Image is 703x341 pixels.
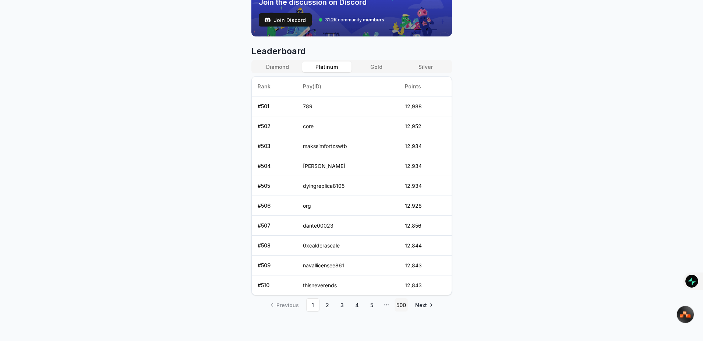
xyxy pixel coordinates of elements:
a: Go to next page [409,298,438,312]
button: Join Discord [259,13,312,27]
td: # 510 [252,275,297,295]
a: 2 [321,298,334,312]
td: # 501 [252,96,297,116]
img: svg+xml,%3Csvg%20xmlns%3D%22http%3A%2F%2Fwww.w3.org%2F2000%2Fsvg%22%20width%3D%2233%22%20height%3... [679,311,692,319]
nav: pagination [251,298,452,312]
th: Pay(ID) [297,77,399,96]
td: 789 [297,96,399,116]
td: dante00023 [297,216,399,236]
td: 0xcalderascale [297,236,399,256]
td: # 507 [252,216,297,236]
th: Rank [252,77,297,96]
td: makssimfortzswtb [297,136,399,156]
a: testJoin Discord [259,13,312,27]
button: Silver [401,61,450,72]
td: [PERSON_NAME] [297,156,399,176]
span: Next [415,301,427,309]
td: # 506 [252,196,297,216]
td: # 502 [252,116,297,136]
img: test [265,17,271,23]
td: 12,844 [399,236,451,256]
button: Gold [351,61,401,72]
td: 12,934 [399,136,451,156]
td: core [297,116,399,136]
td: # 504 [252,156,297,176]
span: 31.2K community members [325,17,384,23]
td: 12,934 [399,176,451,196]
a: 500 [395,298,408,312]
td: 12,843 [399,275,451,295]
td: 12,952 [399,116,451,136]
span: Join Discord [273,16,306,24]
td: # 505 [252,176,297,196]
span: Leaderboard [251,45,452,57]
td: org [297,196,399,216]
td: navallicensee861 [297,256,399,275]
td: # 508 [252,236,297,256]
a: 5 [365,298,378,312]
a: 4 [350,298,364,312]
a: 3 [336,298,349,312]
td: 12,934 [399,156,451,176]
td: 12,988 [399,96,451,116]
td: thisneverends [297,275,399,295]
td: 12,856 [399,216,451,236]
td: # 509 [252,256,297,275]
a: 1 [306,298,319,312]
button: Diamond [253,61,302,72]
th: Points [399,77,451,96]
td: 12,843 [399,256,451,275]
td: 12,928 [399,196,451,216]
td: dyingreplica8105 [297,176,399,196]
button: Platinum [302,61,351,72]
td: # 503 [252,136,297,156]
